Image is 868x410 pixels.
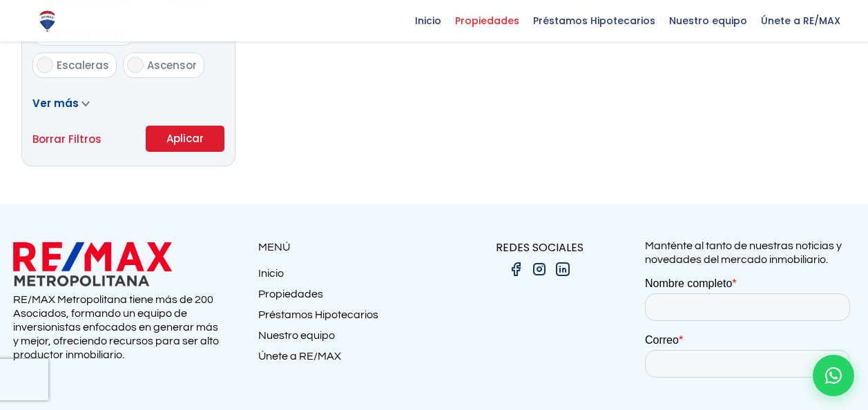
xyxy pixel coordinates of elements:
a: Nuestro equipo [258,329,434,349]
input: Escaleras [37,57,53,73]
span: Nuestro equipo [662,10,754,31]
p: RE/MAX Metropolitana tiene más de 200 Asociados, formando un equipo de inversionistas enfocados e... [13,293,224,362]
img: remax metropolitana logo [13,239,172,289]
input: Ascensor [127,57,144,73]
a: Préstamos Hipotecarios [258,308,434,329]
p: Manténte al tanto de nuestras noticias y novedades del mercado inmobiliario. [645,239,856,266]
img: facebook.png [508,261,524,277]
button: Aplicar [146,126,224,152]
span: Propiedades [448,10,526,31]
span: Préstamos Hipotecarios [526,10,662,31]
a: Únete a RE/MAX [258,349,434,370]
span: Ascensor [147,58,197,72]
p: REDES SOCIALES [434,239,645,256]
a: Ver más [32,96,90,110]
img: instagram.png [531,261,548,277]
span: Ver más [32,96,79,110]
span: Únete a RE/MAX [754,10,847,31]
a: Borrar Filtros [32,130,102,148]
a: Inicio [258,266,434,287]
span: Inicio [408,10,448,31]
img: linkedin.png [554,261,571,277]
span: Escaleras [57,58,109,72]
img: Logo de REMAX [35,9,59,33]
a: Propiedades [258,287,434,308]
p: MENÚ [258,239,434,256]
